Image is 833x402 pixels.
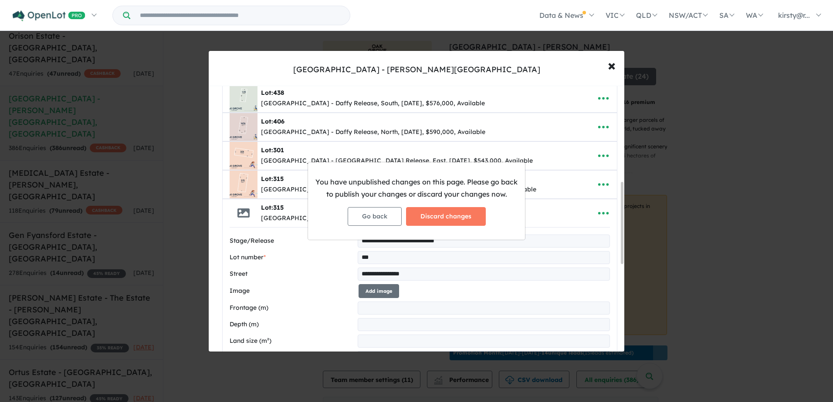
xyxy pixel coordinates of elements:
img: Openlot PRO Logo White [13,10,85,21]
span: kirsty@r... [778,11,810,20]
p: You have unpublished changes on this page. Please go back to publish your changes or discard your... [315,176,518,200]
input: Try estate name, suburb, builder or developer [132,6,348,25]
button: Go back [348,207,402,226]
button: Discard changes [406,207,486,226]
